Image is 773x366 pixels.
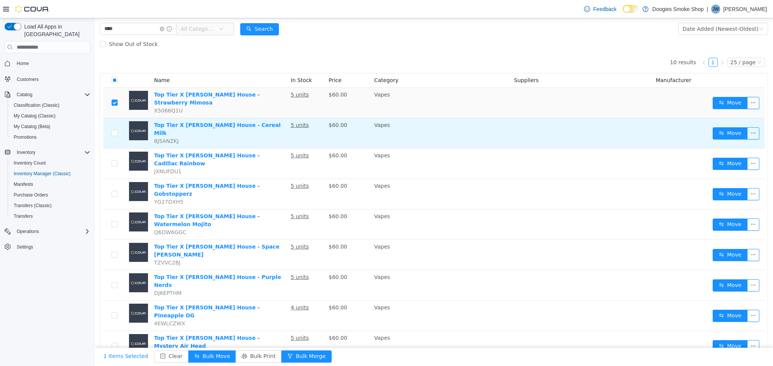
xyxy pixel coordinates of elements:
button: Transfers [8,211,93,222]
li: Previous Page [605,40,614,49]
button: icon: forkBulk Merge [186,332,237,344]
u: 5 units [196,317,214,323]
span: Inventory Manager (Classic) [11,169,90,178]
nav: Complex example [5,55,90,272]
div: 25 / page [636,40,661,48]
button: icon: swapMove [618,200,653,212]
img: Top Tier X Kirk House - Watermelon Mojito placeholder [34,194,53,213]
span: In Stock [196,59,217,65]
i: icon: down [664,8,669,14]
a: Inventory Manager (Classic) [11,169,74,178]
a: Settings [14,242,36,252]
button: Inventory Manager (Classic) [8,168,93,179]
button: Operations [14,227,42,236]
a: Top Tier X [PERSON_NAME] House - Cereal Milk [59,104,186,118]
a: Top Tier X [PERSON_NAME] House - Gobstopperz [59,165,165,179]
i: icon: right [625,42,630,47]
span: All Categories [86,7,120,14]
img: Top Tier X Kirk House - Strawberry Mimosa placeholder [34,73,53,92]
button: icon: ellipsis [652,322,664,334]
span: $60.00 [234,73,252,79]
span: My Catalog (Classic) [11,111,90,120]
button: icon: swapBulk Move [93,332,141,344]
button: Inventory [14,148,38,157]
a: Transfers [11,212,36,221]
span: Price [234,59,247,65]
a: Manifests [11,180,36,189]
a: Top Tier X [PERSON_NAME] House - Watermelon Mojito [59,195,165,209]
span: $60.00 [234,195,252,201]
u: 4 units [196,286,214,292]
span: My Catalog (Beta) [14,124,50,130]
i: icon: close-circle [65,8,69,13]
td: Vapes [276,252,416,282]
button: icon: searchSearch [145,5,184,17]
span: Promotions [14,134,37,140]
button: icon: ellipsis [652,231,664,243]
span: Q6DW6GGC [59,211,91,217]
img: Top Tier X Kirk House - Cereal Milk placeholder [34,103,53,122]
a: Top Tier X [PERSON_NAME] House - Mystery Air Head [59,317,165,331]
span: Inventory [17,149,35,155]
span: Manifests [11,180,90,189]
button: Inventory Count [8,158,93,168]
a: My Catalog (Beta) [11,122,54,131]
span: Home [17,60,29,67]
td: Vapes [276,313,416,343]
span: Operations [17,228,39,234]
a: Top Tier X [PERSON_NAME] House - Purple Nerds [59,256,186,270]
span: Transfers [14,213,33,219]
img: Top Tier X Kirk House - Purple Nerds placeholder [34,255,53,274]
span: Feedback [593,5,616,13]
button: icon: minus-squareClear [59,332,94,344]
button: Manifests [8,179,93,190]
span: Category [279,59,304,65]
span: Customers [17,76,39,82]
span: $60.00 [234,286,252,292]
button: icon: ellipsis [652,261,664,273]
span: Catalog [14,90,90,99]
button: Catalog [2,89,93,100]
button: icon: ellipsis [652,170,664,182]
span: $60.00 [234,134,252,140]
a: Promotions [11,133,40,142]
button: icon: ellipsis [652,79,664,91]
span: Suppliers [419,59,444,65]
i: icon: info-circle [72,8,77,13]
span: $60.00 [234,104,252,110]
img: Cova [15,5,49,13]
button: icon: swapMove [618,79,653,91]
img: Top Tier X Kirk House - Space Runtz placeholder [34,225,53,244]
i: icon: down [124,8,129,14]
button: icon: swapMove [618,322,653,334]
button: Promotions [8,132,93,143]
a: Top Tier X [PERSON_NAME] House - Cadillac Rainbow [59,134,165,148]
span: Transfers [11,212,90,221]
span: $60.00 [234,225,252,231]
u: 5 units [196,104,214,110]
a: Top Tier X [PERSON_NAME] House - Space [PERSON_NAME] [59,225,185,239]
p: Doogies Smoke Shop [652,5,704,14]
span: Inventory Manager (Classic) [14,171,71,177]
i: icon: down [662,42,667,47]
span: $60.00 [234,256,252,262]
span: $60.00 [234,165,252,171]
span: Show Out of Stock [11,23,66,29]
button: Transfers (Classic) [8,200,93,211]
u: 5 units [196,225,214,231]
button: Home [2,58,93,69]
a: 1 [614,40,622,48]
span: Inventory Count [11,158,90,168]
span: Transfers (Classic) [14,203,52,209]
span: Settings [17,244,33,250]
span: Manufacturer [561,59,597,65]
button: icon: swapMove [618,292,653,304]
span: Catalog [17,92,32,98]
button: Catalog [14,90,35,99]
a: Inventory Count [11,158,49,168]
a: My Catalog (Classic) [11,111,59,120]
p: | [707,5,708,14]
img: Top Tier X Kirk House - Pineapple OG placeholder [34,285,53,304]
u: 5 units [196,73,214,79]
